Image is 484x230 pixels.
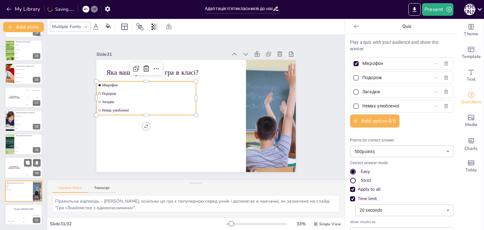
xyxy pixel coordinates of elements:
[30,215,42,216] div: [PERSON_NAME]
[15,77,42,78] span: Важлива для майбутнього
[6,187,23,187] span: Подорож
[52,186,88,193] button: Speaker Notes
[33,217,40,223] div: 32
[24,157,43,164] div: 100
[7,182,31,184] p: Яка ваша улюблена гра в класі?
[350,39,453,52] p: Play a quiz with your audience and show the winner.
[5,87,42,108] div: 27
[464,31,478,37] span: Theme
[18,217,30,218] div: Jaap
[358,186,381,193] div: Apply to all
[16,112,40,114] p: Які ваші очікування від навчання?
[350,177,453,184] div: Strict
[33,124,40,129] div: 28
[458,87,484,110] div: Get real-time input from your audience
[15,44,42,45] span: Математика
[205,4,273,13] input: Insert title
[5,166,24,169] h4: The winner is [PERSON_NAME]
[96,51,228,57] div: Slide 31
[136,23,144,31] span: Position
[5,40,42,61] div: 25
[37,97,38,98] div: Jaap
[15,120,42,121] span: Не знаю
[24,159,32,166] button: Duplicate Slide
[102,83,194,87] span: Мікрофон
[24,94,42,101] div: 200
[33,170,41,176] div: 30
[467,76,475,83] span: Text
[362,87,421,96] input: Option 3
[16,65,40,67] p: Яка роль школи у вашому житті?
[52,195,340,212] textarea: Правильна відповідь - [PERSON_NAME], оскільки ця гра є популярною серед учнів і допомагає в навча...
[361,169,370,175] div: Easy
[16,135,40,136] p: Чи подобається вам вчитися?
[350,146,453,157] div: 500 points
[5,96,24,99] h4: The winner is [PERSON_NAME]
[464,145,478,152] span: Charts
[408,3,421,16] button: Export to PowerPoint
[18,218,30,225] div: 200
[15,73,42,74] span: Не має значення
[465,167,477,174] span: Table
[5,221,17,225] div: 100
[458,64,484,87] div: Add text boxes
[464,4,475,15] div: М [PERSON_NAME]
[5,134,42,155] div: 29
[319,221,341,227] span: Single View
[102,91,194,95] span: Подорож
[88,186,116,193] button: Transcript
[103,23,113,30] div: Background color
[362,101,421,111] input: Option 4
[361,177,371,184] div: Strict
[5,157,43,178] div: 30
[350,196,453,202] div: Time limit
[33,100,40,106] div: 27
[458,155,484,178] div: Add a table
[350,160,453,166] p: Correct answer mode
[461,99,481,106] span: Questions
[15,116,42,117] span: Отримати нові знання
[458,42,484,64] div: Add ready made slides
[358,196,377,202] div: Time limit
[458,110,484,132] div: Add images, graphics, shapes or video
[15,138,42,139] span: Так
[24,87,42,94] div: 100
[16,41,40,43] p: Яка ваша улюблена наука?
[33,194,40,200] div: 31
[5,208,42,210] h4: The winner is [PERSON_NAME]
[350,114,400,128] button: Add option4/6
[3,22,44,32] button: Add slide
[5,63,42,84] div: 26
[350,186,453,193] div: Apply to all
[33,53,40,59] div: 25
[15,53,42,54] span: Історія
[462,53,481,60] span: Template
[24,101,42,108] div: 300
[361,19,452,34] p: Quiz
[15,142,42,143] span: Ні
[6,188,23,189] span: Загадки
[5,181,42,201] div: 31
[102,100,194,104] span: Загадки
[362,59,421,68] input: Option 1
[50,221,227,227] div: Slide 31 / 32
[33,77,40,83] div: 26
[458,19,484,42] div: Change the overall theme
[5,110,42,131] div: 28
[33,147,40,153] div: 29
[5,204,42,225] div: 32
[24,164,43,171] div: 200
[350,138,453,143] p: Points for correct answer
[355,204,453,216] div: 20 seconds
[458,132,484,155] div: Add charts and graphs
[33,159,41,166] button: Delete Slide
[350,219,453,225] span: Show results as
[37,167,38,168] div: Jaap
[5,221,17,221] div: [PERSON_NAME]
[362,73,421,82] input: Option 2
